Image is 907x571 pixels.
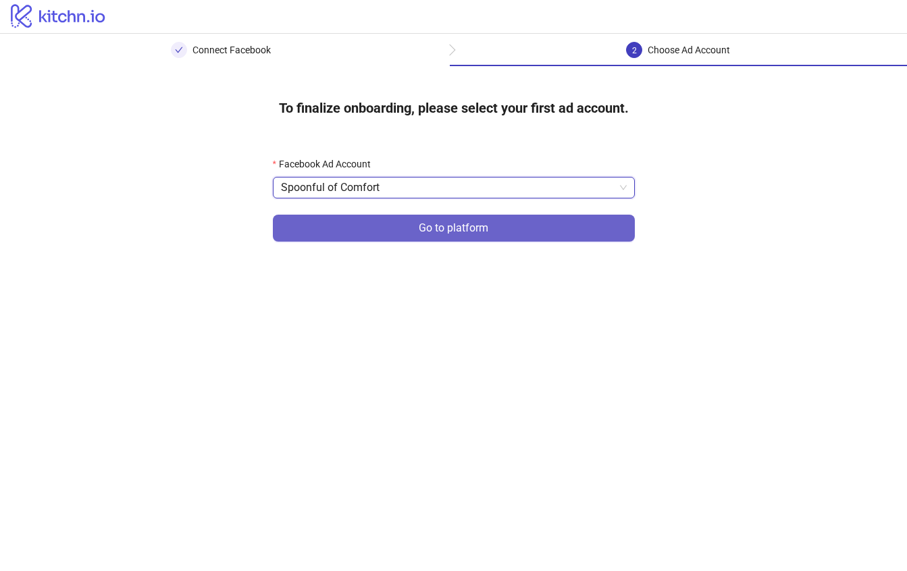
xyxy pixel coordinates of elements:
[632,46,637,55] span: 2
[648,42,730,58] div: Choose Ad Account
[175,46,183,54] span: check
[419,222,488,234] span: Go to platform
[281,178,627,198] span: Spoonful of Comfort
[192,42,271,58] div: Connect Facebook
[273,215,635,242] button: Go to platform
[273,157,380,171] label: Facebook Ad Account
[257,88,650,128] h4: To finalize onboarding, please select your first ad account.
